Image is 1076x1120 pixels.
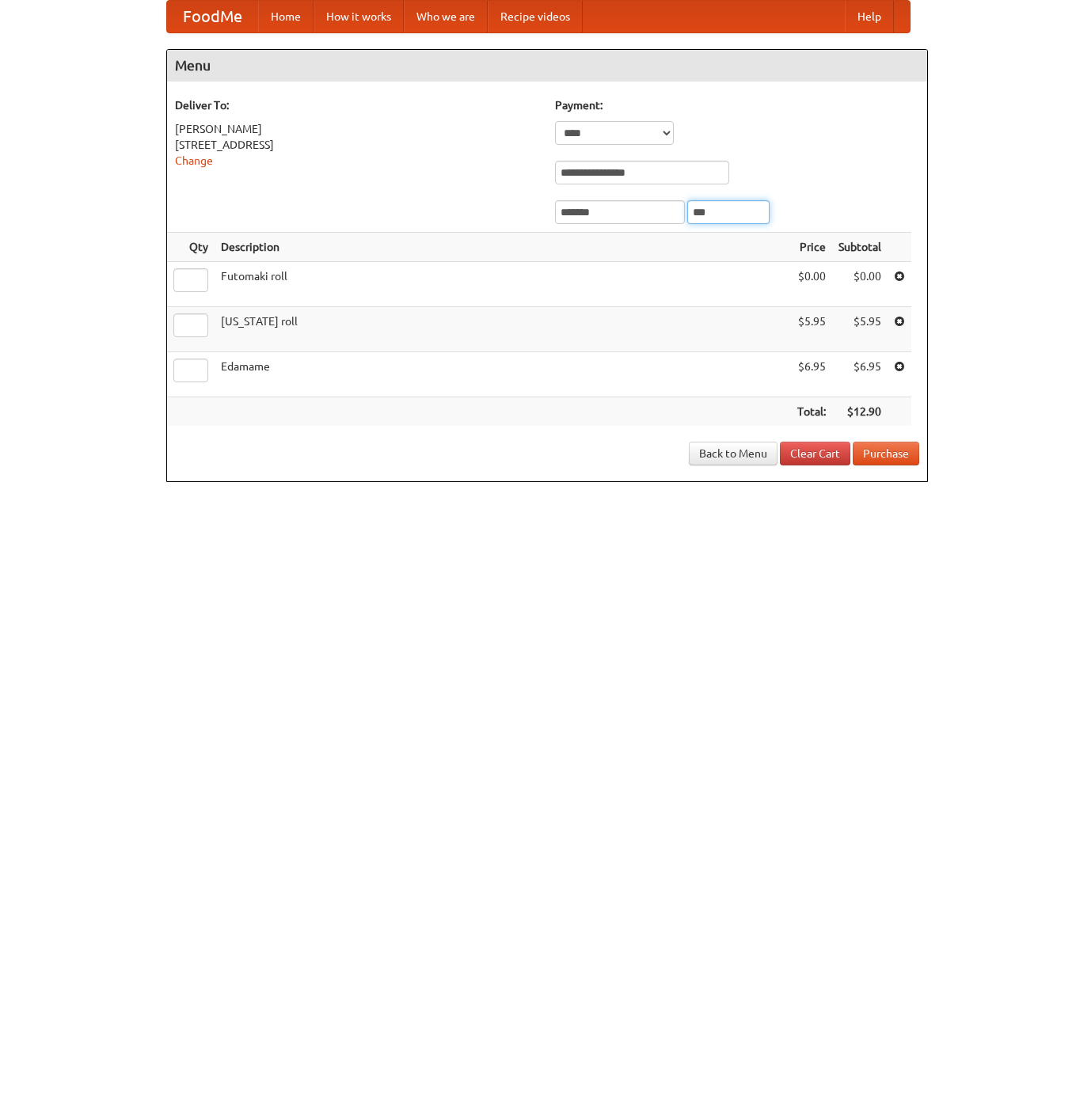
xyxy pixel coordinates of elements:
h4: Menu [167,50,927,82]
th: Total: [791,397,832,427]
th: Description [215,233,791,262]
th: Price [791,233,832,262]
a: Home [258,1,314,32]
a: Recipe videos [488,1,583,32]
a: Help [845,1,894,32]
a: FoodMe [167,1,258,32]
a: How it works [314,1,404,32]
td: $5.95 [791,307,832,352]
td: Edamame [215,352,791,397]
td: [US_STATE] roll [215,307,791,352]
th: Qty [167,233,215,262]
th: Subtotal [832,233,888,262]
td: $5.95 [832,307,888,352]
h5: Deliver To: [175,97,539,113]
a: Back to Menu [689,442,778,465]
a: Change [175,154,213,167]
h5: Payment: [555,97,919,113]
th: $12.90 [832,397,888,427]
td: $0.00 [832,262,888,307]
td: Futomaki roll [215,262,791,307]
div: [STREET_ADDRESS] [175,137,539,153]
td: $6.95 [832,352,888,397]
div: [PERSON_NAME] [175,121,539,137]
td: $0.00 [791,262,832,307]
td: $6.95 [791,352,832,397]
a: Clear Cart [780,442,850,465]
button: Purchase [853,442,919,465]
a: Who we are [404,1,488,32]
